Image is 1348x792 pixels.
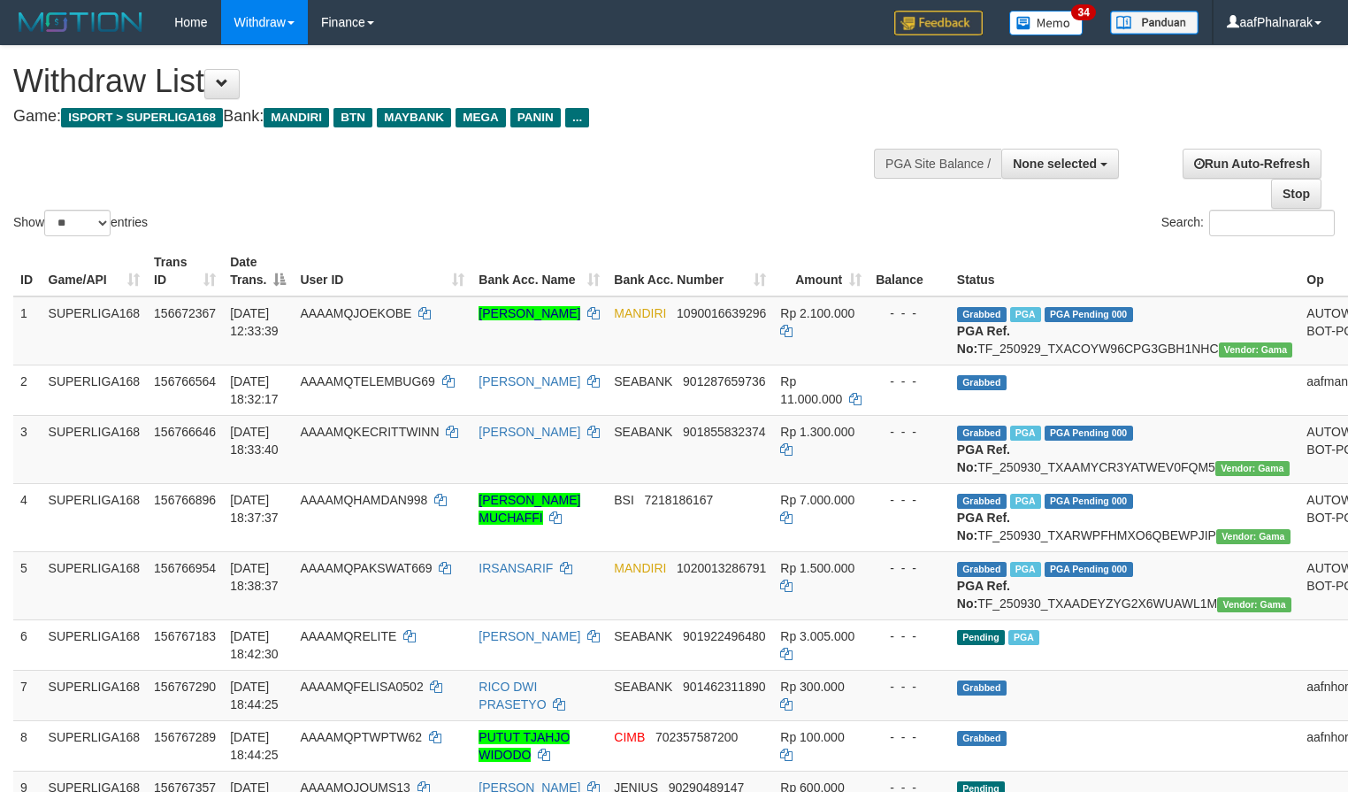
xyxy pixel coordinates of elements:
[1010,562,1041,577] span: Marked by aafsengchandara
[683,374,765,388] span: Copy 901287659736 to clipboard
[479,561,553,575] a: IRSANSARIF
[61,108,223,127] span: ISPORT > SUPERLIGA168
[154,680,216,694] span: 156767290
[1071,4,1095,20] span: 34
[13,670,42,720] td: 7
[1161,210,1335,236] label: Search:
[42,670,148,720] td: SUPERLIGA168
[683,629,765,643] span: Copy 901922496480 to clipboard
[1009,11,1084,35] img: Button%20Memo.svg
[13,296,42,365] td: 1
[230,306,279,338] span: [DATE] 12:33:39
[13,108,881,126] h4: Game: Bank:
[614,561,666,575] span: MANDIRI
[876,373,943,390] div: - - -
[957,731,1007,746] span: Grabbed
[230,374,279,406] span: [DATE] 18:32:17
[1045,426,1133,441] span: PGA Pending
[1045,562,1133,577] span: PGA Pending
[479,680,546,711] a: RICO DWI PRASETYO
[13,720,42,771] td: 8
[957,681,1007,696] span: Grabbed
[42,415,148,483] td: SUPERLIGA168
[13,483,42,551] td: 4
[1001,149,1119,179] button: None selected
[300,561,432,575] span: AAAAMQPAKSWAT669
[13,619,42,670] td: 6
[950,483,1299,551] td: TF_250930_TXARWPFHMXO6QBEWPJIP
[44,210,111,236] select: Showentries
[154,425,216,439] span: 156766646
[42,296,148,365] td: SUPERLIGA168
[230,425,279,457] span: [DATE] 18:33:40
[614,493,634,507] span: BSI
[780,374,842,406] span: Rp 11.000.000
[13,551,42,619] td: 5
[230,730,279,762] span: [DATE] 18:44:25
[42,551,148,619] td: SUPERLIGA168
[377,108,451,127] span: MAYBANK
[780,629,854,643] span: Rp 3.005.000
[154,730,216,744] span: 156767289
[154,493,216,507] span: 156766896
[876,423,943,441] div: - - -
[780,425,854,439] span: Rp 1.300.000
[510,108,561,127] span: PANIN
[614,374,672,388] span: SEABANK
[1008,630,1039,645] span: Marked by aafheankoy
[300,374,435,388] span: AAAAMQTELEMBUG69
[876,678,943,696] div: - - -
[614,730,645,744] span: CIMB
[957,630,1005,645] span: Pending
[876,491,943,509] div: - - -
[1010,426,1041,441] span: Marked by aafheankoy
[1271,179,1321,209] a: Stop
[230,493,279,525] span: [DATE] 18:37:37
[950,415,1299,483] td: TF_250930_TXAAMYCR3YATWEV0FQM5
[154,306,216,320] span: 156672367
[780,493,854,507] span: Rp 7.000.000
[42,720,148,771] td: SUPERLIGA168
[479,306,580,320] a: [PERSON_NAME]
[479,374,580,388] a: [PERSON_NAME]
[230,561,279,593] span: [DATE] 18:38:37
[264,108,329,127] span: MANDIRI
[13,64,881,99] h1: Withdraw List
[154,374,216,388] span: 156766564
[1010,307,1041,322] span: Marked by aafsengchandara
[683,425,765,439] span: Copy 901855832374 to clipboard
[614,629,672,643] span: SEABANK
[479,425,580,439] a: [PERSON_NAME]
[614,306,666,320] span: MANDIRI
[1045,494,1133,509] span: PGA Pending
[1219,342,1293,358] span: Vendor URL: https://trx31.1velocity.biz
[565,108,589,127] span: ...
[1110,11,1199,35] img: panduan.png
[42,619,148,670] td: SUPERLIGA168
[154,629,216,643] span: 156767183
[683,680,765,694] span: Copy 901462311890 to clipboard
[1045,307,1133,322] span: PGA Pending
[13,9,148,35] img: MOTION_logo.png
[950,551,1299,619] td: TF_250930_TXAADEYZYG2X6WUAWL1M
[957,511,1010,542] b: PGA Ref. No:
[957,324,1010,356] b: PGA Ref. No:
[300,629,396,643] span: AAAAMQRELITE
[607,246,773,296] th: Bank Acc. Number: activate to sort column ascending
[1216,529,1291,544] span: Vendor URL: https://trx31.1velocity.biz
[300,680,423,694] span: AAAAMQFELISA0502
[950,296,1299,365] td: TF_250929_TXACOYW96CPG3GBH1NHC
[876,627,943,645] div: - - -
[874,149,1001,179] div: PGA Site Balance /
[223,246,293,296] th: Date Trans.: activate to sort column descending
[780,680,844,694] span: Rp 300.000
[1215,461,1290,476] span: Vendor URL: https://trx31.1velocity.biz
[230,680,279,711] span: [DATE] 18:44:25
[614,680,672,694] span: SEABANK
[869,246,950,296] th: Balance
[1209,210,1335,236] input: Search:
[950,246,1299,296] th: Status
[13,365,42,415] td: 2
[479,730,570,762] a: PUTUT TJAHJO WIDODO
[479,493,580,525] a: [PERSON_NAME] MUCHAFFI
